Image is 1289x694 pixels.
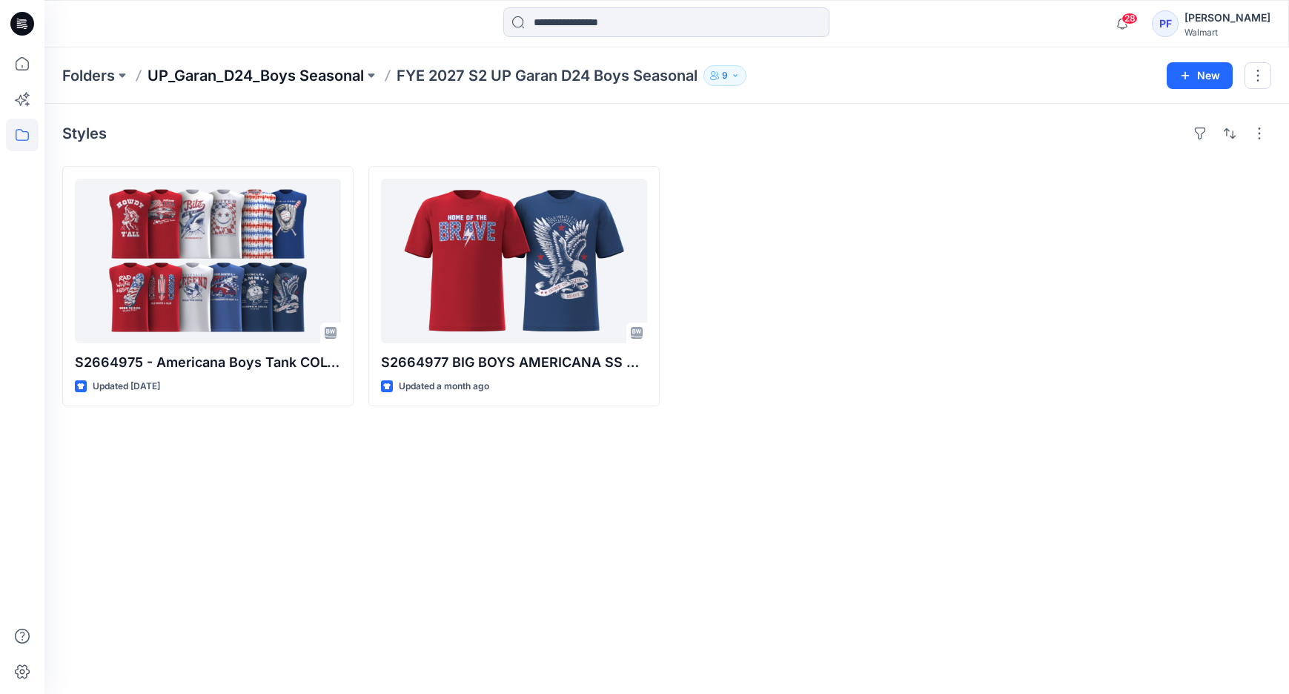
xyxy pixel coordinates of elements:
[1152,10,1179,37] div: PF
[381,352,647,373] p: S2664977 BIG BOYS AMERICANA SS TEE
[62,125,107,142] h4: Styles
[703,65,746,86] button: 9
[148,65,364,86] a: UP_Garan_D24_Boys Seasonal
[62,65,115,86] a: Folders
[1167,62,1233,89] button: New
[75,352,341,373] p: S2664975 - Americana Boys Tank COLORED
[722,67,728,84] p: 9
[399,379,489,394] p: Updated a month ago
[1184,27,1270,38] div: Walmart
[93,379,160,394] p: Updated [DATE]
[381,179,647,343] a: S2664977 BIG BOYS AMERICANA SS TEE
[397,65,697,86] p: FYE 2027 S2 UP Garan D24 Boys Seasonal
[1184,9,1270,27] div: [PERSON_NAME]
[75,179,341,343] a: S2664975 - Americana Boys Tank COLORED
[1121,13,1138,24] span: 28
